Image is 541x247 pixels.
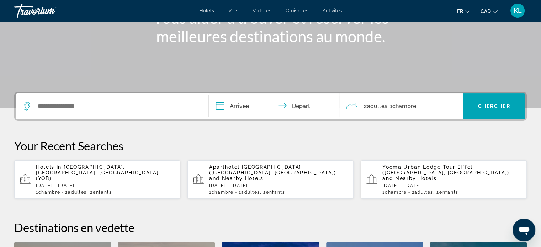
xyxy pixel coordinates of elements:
span: 2 [65,190,86,195]
span: , 2 [433,190,458,195]
button: Change language [457,6,470,16]
p: [DATE] - [DATE] [382,183,521,188]
span: [GEOGRAPHIC_DATA], [GEOGRAPHIC_DATA], [GEOGRAPHIC_DATA] (YQB) [36,164,159,181]
span: fr [457,9,463,14]
span: Chambre [212,190,234,195]
a: Travorium [14,1,85,20]
span: Chambre [392,103,416,109]
span: and Nearby Hotels [209,176,264,181]
span: Hotels in [36,164,62,170]
span: 1 [209,190,233,195]
span: Adultes [241,190,260,195]
button: Travelers: 2 adults, 0 children [339,93,463,119]
iframe: Bouton de lancement de la fenêtre de messagerie [513,219,535,241]
span: 2 [238,190,260,195]
div: Search widget [16,93,525,119]
span: 1 [382,190,407,195]
span: Chambre [385,190,407,195]
p: Your Recent Searches [14,139,527,153]
a: Activités [323,8,342,14]
a: Voitures [253,8,271,14]
h1: Vous aider à trouver et réserver les meilleures destinations au monde. [137,9,404,45]
span: Chambre [38,190,60,195]
span: Adultes [367,103,387,109]
span: Chercher [478,103,510,109]
p: [DATE] - [DATE] [209,183,348,188]
span: Adultes [414,190,433,195]
span: Adultes [68,190,87,195]
button: Check in and out dates [209,93,340,119]
span: KL [514,7,522,14]
span: and Nearby Hotels [382,176,437,181]
span: Enfants [439,190,458,195]
button: Chercher [463,93,525,119]
span: , 1 [387,101,416,111]
p: [DATE] - [DATE] [36,183,175,188]
button: Hotels in [GEOGRAPHIC_DATA], [GEOGRAPHIC_DATA], [GEOGRAPHIC_DATA] (YQB)[DATE] - [DATE]1Chambre2Ad... [14,160,180,199]
a: Hôtels [199,8,214,14]
a: Croisières [286,8,308,14]
span: Enfants [93,190,112,195]
button: Change currency [481,6,498,16]
span: Enfants [266,190,285,195]
h2: Destinations en vedette [14,220,527,235]
span: Yooma Urban Lodge Tour Eiffel ([GEOGRAPHIC_DATA], [GEOGRAPHIC_DATA]) [382,164,509,176]
span: Aparthotel [GEOGRAPHIC_DATA] ([GEOGRAPHIC_DATA], [GEOGRAPHIC_DATA]) [209,164,336,176]
button: Aparthotel [GEOGRAPHIC_DATA] ([GEOGRAPHIC_DATA], [GEOGRAPHIC_DATA]) and Nearby Hotels[DATE] - [DA... [187,160,354,199]
span: 2 [364,101,387,111]
a: Vols [228,8,238,14]
span: 1 [36,190,60,195]
span: CAD [481,9,491,14]
span: 2 [412,190,433,195]
button: User Menu [508,3,527,18]
button: Yooma Urban Lodge Tour Eiffel ([GEOGRAPHIC_DATA], [GEOGRAPHIC_DATA]) and Nearby Hotels[DATE] - [D... [361,160,527,199]
span: , 2 [260,190,285,195]
span: , 2 [87,190,112,195]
